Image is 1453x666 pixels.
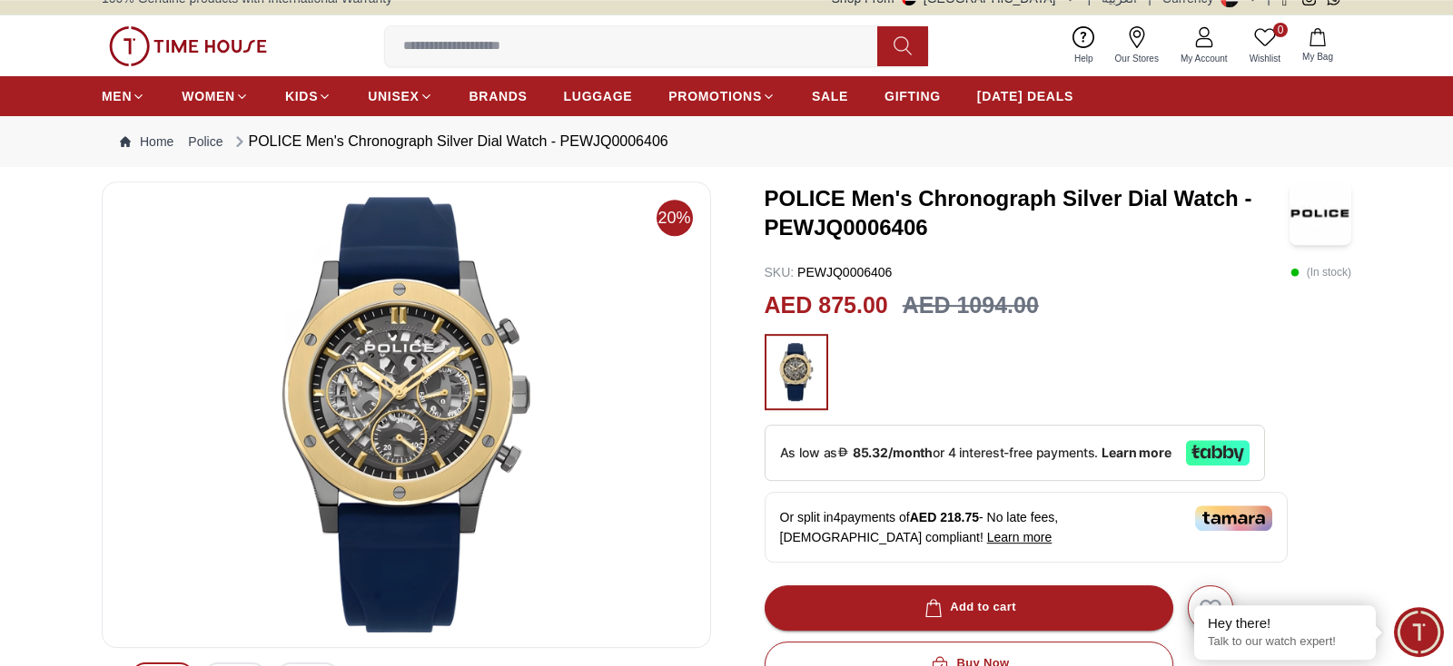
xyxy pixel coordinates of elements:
[102,80,145,113] a: MEN
[285,87,318,105] span: KIDS
[765,289,888,323] h2: AED 875.00
[812,80,848,113] a: SALE
[1173,52,1235,65] span: My Account
[1290,263,1351,281] p: ( In stock )
[657,200,693,236] span: 20%
[885,87,941,105] span: GIFTING
[765,585,1173,631] button: Add to cart
[1394,607,1444,657] div: Chat Widget
[1273,23,1288,37] span: 0
[231,131,668,152] div: POLICE Men's Chronograph Silver Dial Watch - PEWJQ0006406
[885,80,941,113] a: GIFTING
[910,510,979,524] span: AED 218.75
[977,80,1073,113] a: [DATE] DEALS
[470,87,528,105] span: BRANDS
[1067,52,1101,65] span: Help
[1239,23,1291,69] a: 0Wishlist
[977,87,1073,105] span: [DATE] DEALS
[182,87,235,105] span: WOMEN
[812,87,848,105] span: SALE
[1063,23,1104,69] a: Help
[765,263,893,281] p: PEWJQ0006406
[987,530,1053,544] span: Learn more
[1108,52,1166,65] span: Our Stores
[120,132,173,151] a: Home
[564,87,633,105] span: LUGGAGE
[182,80,249,113] a: WOMEN
[102,87,132,105] span: MEN
[368,80,432,113] a: UNISEX
[765,184,1290,242] h3: POLICE Men's Chronograph Silver Dial Watch - PEWJQ0006406
[1195,505,1272,531] img: Tamara
[1242,52,1288,65] span: Wishlist
[1295,50,1340,64] span: My Bag
[102,116,1351,167] nav: Breadcrumb
[1104,23,1170,69] a: Our Stores
[1208,634,1362,650] p: Talk to our watch expert!
[668,87,762,105] span: PROMOTIONS
[285,80,331,113] a: KIDS
[765,492,1288,563] div: Or split in 4 payments of - No late fees, [DEMOGRAPHIC_DATA] compliant!
[1291,24,1344,67] button: My Bag
[109,26,267,66] img: ...
[564,80,633,113] a: LUGGAGE
[668,80,776,113] a: PROMOTIONS
[117,197,696,632] img: POLICE Men's Chronograph Silver Dial Watch - PEWJQ0006406
[1208,614,1362,632] div: Hey there!
[921,597,1016,618] div: Add to cart
[1290,181,1351,245] img: POLICE Men's Chronograph Silver Dial Watch - PEWJQ0006406
[188,132,222,151] a: Police
[903,289,1039,323] h3: AED 1094.00
[368,87,419,105] span: UNISEX
[765,265,795,279] span: SKU :
[470,80,528,113] a: BRANDS
[774,343,819,401] img: ...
